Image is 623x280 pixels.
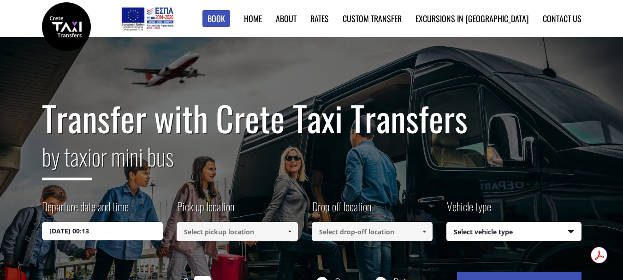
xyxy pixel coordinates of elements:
[312,198,371,222] label: Drop off location
[343,12,402,24] a: Custom Transfer
[202,10,230,27] a: Book
[310,12,329,24] a: Rates
[446,198,491,222] label: Vehicle type
[415,12,529,24] a: Excursions in [GEOGRAPHIC_DATA]
[282,222,297,241] a: Show All Items
[42,139,92,180] span: by taxi
[543,12,581,24] a: Contact us
[244,12,262,24] a: Home
[42,99,581,137] h1: Transfer with Crete Taxi Transfers
[276,12,297,24] a: About
[177,198,234,222] label: Pick up location
[42,198,129,222] label: Departure date and time
[120,5,175,32] img: e-bannersEUERDF180X90.jpg
[42,21,91,30] a: Crete Taxi Transfers | Safe Taxi Transfer Services from to Heraklion Airport, Chania Airport, Ret...
[447,222,581,242] span: Select vehicle type
[312,222,433,241] input: Select drop-off location
[177,222,298,241] input: Select pickup location
[42,137,581,187] h2: or mini bus
[42,2,91,51] img: Crete Taxi Transfers | Safe Taxi Transfer Services from to Heraklion Airport, Chania Airport, Ret...
[417,222,432,241] a: Show All Items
